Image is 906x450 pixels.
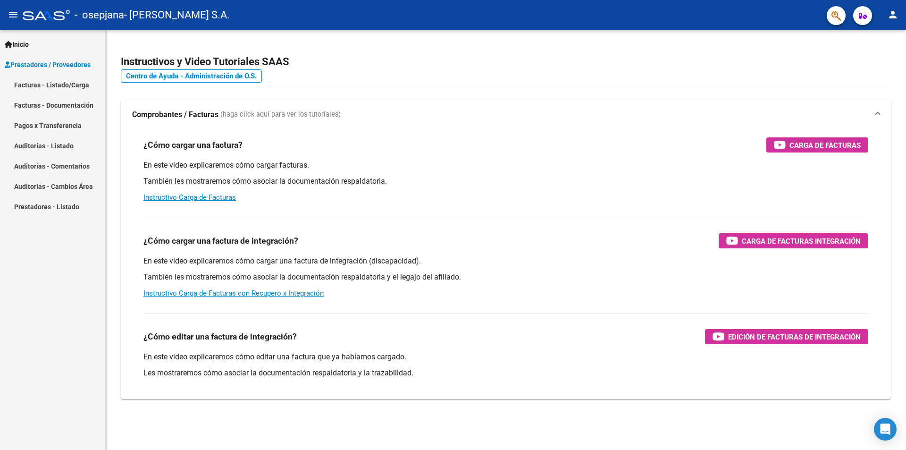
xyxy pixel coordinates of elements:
[121,53,891,71] h2: Instructivos y Video Tutoriales SAAS
[766,137,868,153] button: Carga de Facturas
[121,130,891,399] div: Comprobantes / Facturas (haga click aquí para ver los tutoriales)
[143,138,243,152] h3: ¿Cómo cargar una factura?
[874,418,897,441] div: Open Intercom Messenger
[789,139,861,151] span: Carga de Facturas
[143,289,324,297] a: Instructivo Carga de Facturas con Recupero x Integración
[143,234,298,247] h3: ¿Cómo cargar una factura de integración?
[5,59,91,70] span: Prestadores / Proveedores
[728,331,861,343] span: Edición de Facturas de integración
[143,272,868,282] p: También les mostraremos cómo asociar la documentación respaldatoria y el legajo del afiliado.
[8,9,19,20] mat-icon: menu
[143,368,868,378] p: Les mostraremos cómo asociar la documentación respaldatoria y la trazabilidad.
[124,5,230,25] span: - [PERSON_NAME] S.A.
[143,193,236,202] a: Instructivo Carga de Facturas
[121,100,891,130] mat-expansion-panel-header: Comprobantes / Facturas (haga click aquí para ver los tutoriales)
[143,176,868,187] p: También les mostraremos cómo asociar la documentación respaldatoria.
[705,329,868,344] button: Edición de Facturas de integración
[5,39,29,50] span: Inicio
[143,160,868,170] p: En este video explicaremos cómo cargar facturas.
[887,9,898,20] mat-icon: person
[121,69,262,83] a: Centro de Ayuda - Administración de O.S.
[75,5,124,25] span: - osepjana
[143,256,868,266] p: En este video explicaremos cómo cargar una factura de integración (discapacidad).
[719,233,868,248] button: Carga de Facturas Integración
[132,110,218,120] strong: Comprobantes / Facturas
[220,110,341,120] span: (haga click aquí para ver los tutoriales)
[143,330,297,343] h3: ¿Cómo editar una factura de integración?
[143,352,868,362] p: En este video explicaremos cómo editar una factura que ya habíamos cargado.
[742,235,861,247] span: Carga de Facturas Integración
